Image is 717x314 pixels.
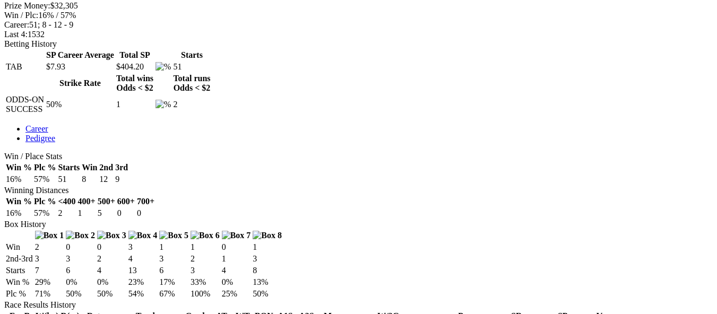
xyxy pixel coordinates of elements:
div: Win / Place Stats [4,152,713,161]
th: Win % [5,162,32,173]
td: 50% [46,94,115,115]
img: Box 7 [222,231,251,240]
td: 54% [128,289,158,299]
td: 2 [57,208,76,219]
td: 13 [128,265,158,276]
th: 700+ [136,196,155,207]
td: 1 [221,254,252,264]
th: 600+ [117,196,135,207]
td: 3 [159,254,189,264]
span: Win / Plc: [4,11,38,20]
td: 57% [33,208,56,219]
td: 12 [99,174,114,185]
span: Prize Money: [4,1,50,10]
th: 500+ [97,196,116,207]
td: 17% [159,277,189,287]
th: Win [81,162,98,173]
td: 2 [172,94,211,115]
td: 6 [159,265,189,276]
img: Box 8 [253,231,282,240]
th: Win % [5,196,32,207]
div: 16% / 57% [4,11,713,20]
th: 3rd [115,162,128,173]
td: 71% [34,289,65,299]
td: TAB [5,62,45,72]
td: 0 [221,242,252,252]
img: % [156,62,171,72]
td: 51 [57,174,80,185]
td: 16% [5,174,32,185]
td: ODDS-ON SUCCESS [5,94,45,115]
td: Win % [5,277,33,287]
a: Career [25,124,48,133]
th: 400+ [77,196,96,207]
td: 9 [115,174,128,185]
div: 51; 8 - 12 - 9 [4,20,713,30]
td: 1 [159,242,189,252]
td: 1 [77,208,96,219]
td: 13% [252,277,282,287]
td: 8 [252,265,282,276]
img: Box 3 [97,231,126,240]
td: 16% [5,208,32,219]
td: 29% [34,277,65,287]
th: Strike Rate [46,73,115,93]
td: 100% [190,289,220,299]
img: Box 1 [35,231,64,240]
td: 5 [97,208,116,219]
td: 6 [65,265,96,276]
div: Race Results History [4,300,713,310]
td: 57% [33,174,56,185]
td: 0 [117,208,135,219]
img: Box 5 [159,231,188,240]
td: 2 [34,242,65,252]
td: Starts [5,265,33,276]
td: 3 [128,242,158,252]
td: 25% [221,289,252,299]
td: 33% [190,277,220,287]
div: Box History [4,220,713,229]
td: 7 [34,265,65,276]
img: Box 4 [128,231,158,240]
div: Betting History [4,39,713,49]
th: Total SP [116,50,154,60]
td: $7.93 [46,62,115,72]
div: Winning Distances [4,186,713,195]
td: 1 [116,94,154,115]
td: 0 [97,242,127,252]
td: 0 [136,208,155,219]
td: 0 [65,242,96,252]
td: 2 [190,254,220,264]
a: Pedigree [25,134,55,143]
th: Starts [57,162,80,173]
td: 50% [97,289,127,299]
td: 3 [252,254,282,264]
td: Plc % [5,289,33,299]
th: SP Career Average [46,50,115,60]
td: 3 [190,265,220,276]
td: 3 [34,254,65,264]
th: <400 [57,196,76,207]
td: 51 [172,62,211,72]
th: Total runs Odds < $2 [172,73,211,93]
td: 1 [252,242,282,252]
td: 67% [159,289,189,299]
th: Starts [172,50,211,60]
td: 4 [128,254,158,264]
td: 2nd-3rd [5,254,33,264]
td: 0% [65,277,96,287]
td: 0% [221,277,252,287]
td: Win [5,242,33,252]
img: Box 6 [191,231,220,240]
span: Career: [4,20,29,29]
td: 50% [65,289,96,299]
td: 2 [97,254,127,264]
img: % [156,100,171,109]
th: 2nd [99,162,114,173]
td: 4 [97,265,127,276]
th: Total wins Odds < $2 [116,73,154,93]
td: 8 [81,174,98,185]
td: 0% [97,277,127,287]
td: 3 [65,254,96,264]
div: 1532 [4,30,713,39]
